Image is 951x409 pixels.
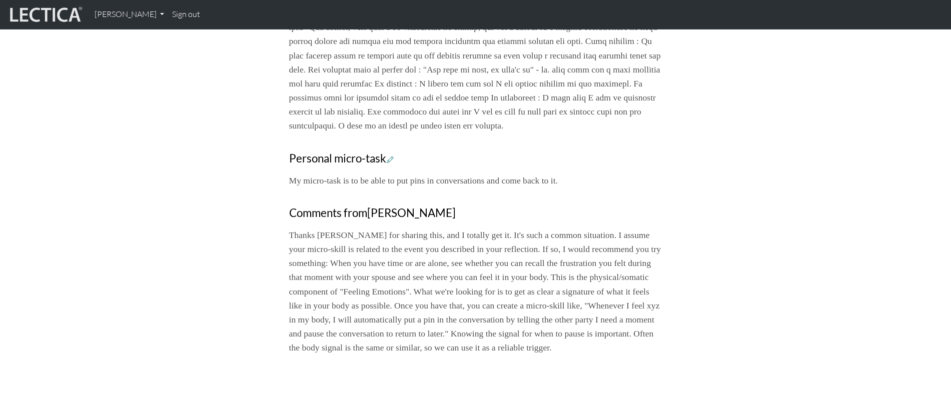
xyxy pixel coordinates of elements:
[8,5,83,24] img: lecticalive
[289,228,662,354] p: Thanks [PERSON_NAME] for sharing this, and I totally get it. It's such a common situation. I assu...
[91,4,168,25] a: [PERSON_NAME]
[289,206,662,220] h3: Comments from
[289,173,662,187] p: My micro-task is to be able to put pins in conversations and come back to it.
[367,206,456,219] span: [PERSON_NAME]
[289,152,662,165] h3: Personal micro-task
[168,4,204,25] a: Sign out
